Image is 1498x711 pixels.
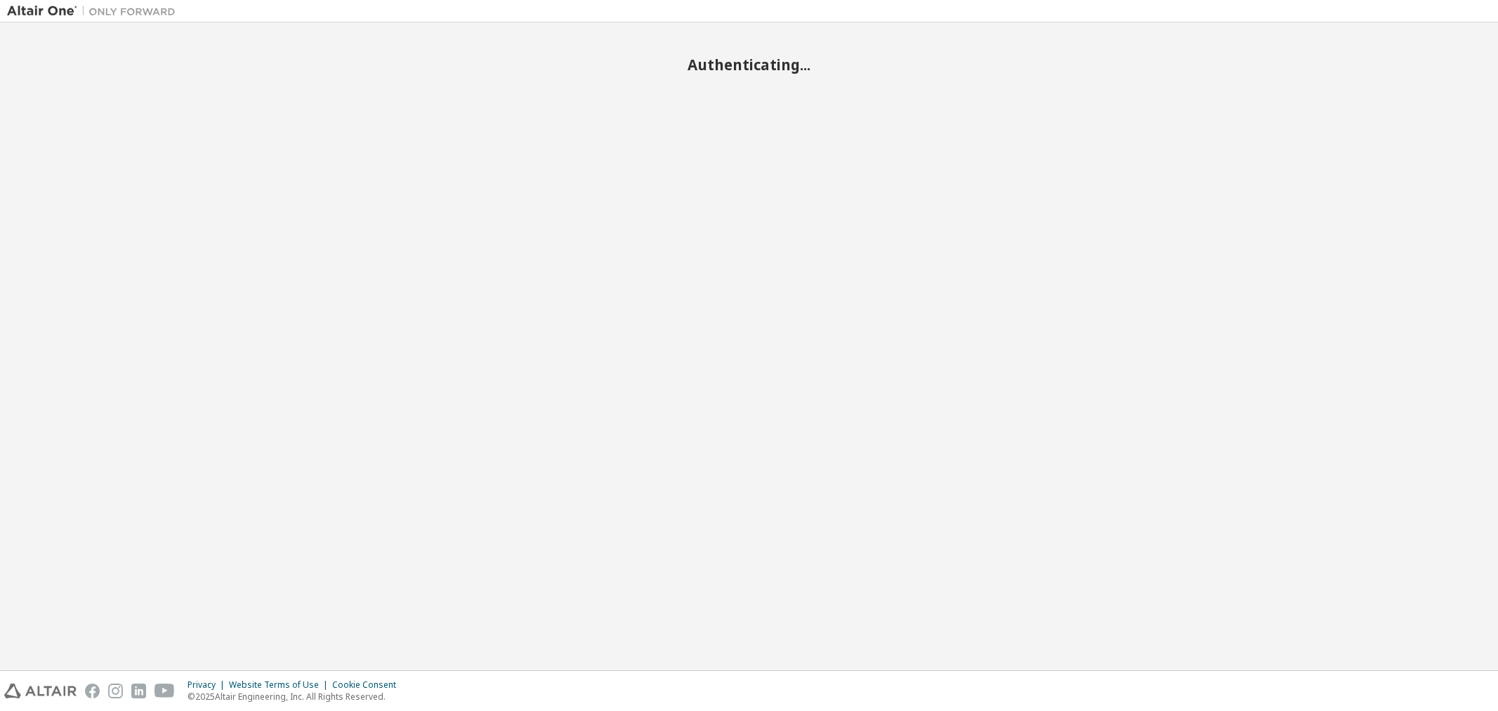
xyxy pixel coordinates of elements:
img: facebook.svg [85,684,100,698]
h2: Authenticating... [7,56,1491,74]
img: altair_logo.svg [4,684,77,698]
p: © 2025 Altair Engineering, Inc. All Rights Reserved. [188,691,405,703]
div: Website Terms of Use [229,679,332,691]
img: Altair One [7,4,183,18]
div: Privacy [188,679,229,691]
img: youtube.svg [155,684,175,698]
img: instagram.svg [108,684,123,698]
img: linkedin.svg [131,684,146,698]
div: Cookie Consent [332,679,405,691]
